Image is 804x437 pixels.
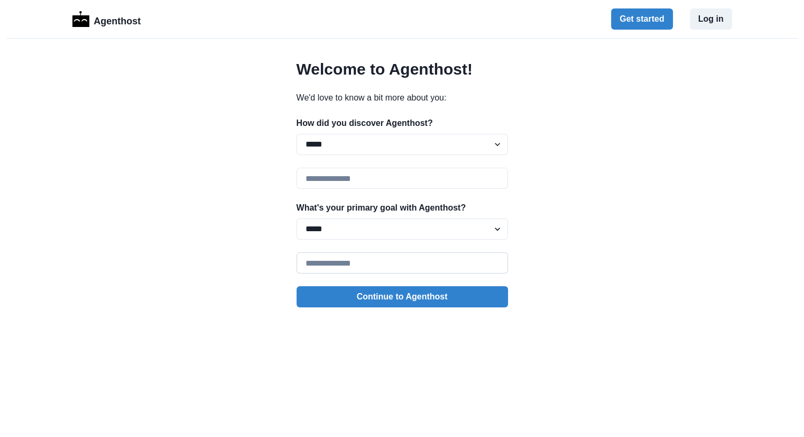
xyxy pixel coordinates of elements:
p: We'd love to know a bit more about you: [297,92,508,104]
a: LogoAgenthost [72,10,141,29]
p: Agenthost [94,10,141,29]
h2: Welcome to Agenthost! [297,60,508,79]
p: How did you discover Agenthost? [297,117,508,130]
button: Get started [611,8,672,30]
button: Log in [690,8,732,30]
img: Logo [72,11,90,27]
p: What's your primary goal with Agenthost? [297,202,508,214]
button: Continue to Agenthost [297,286,508,307]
